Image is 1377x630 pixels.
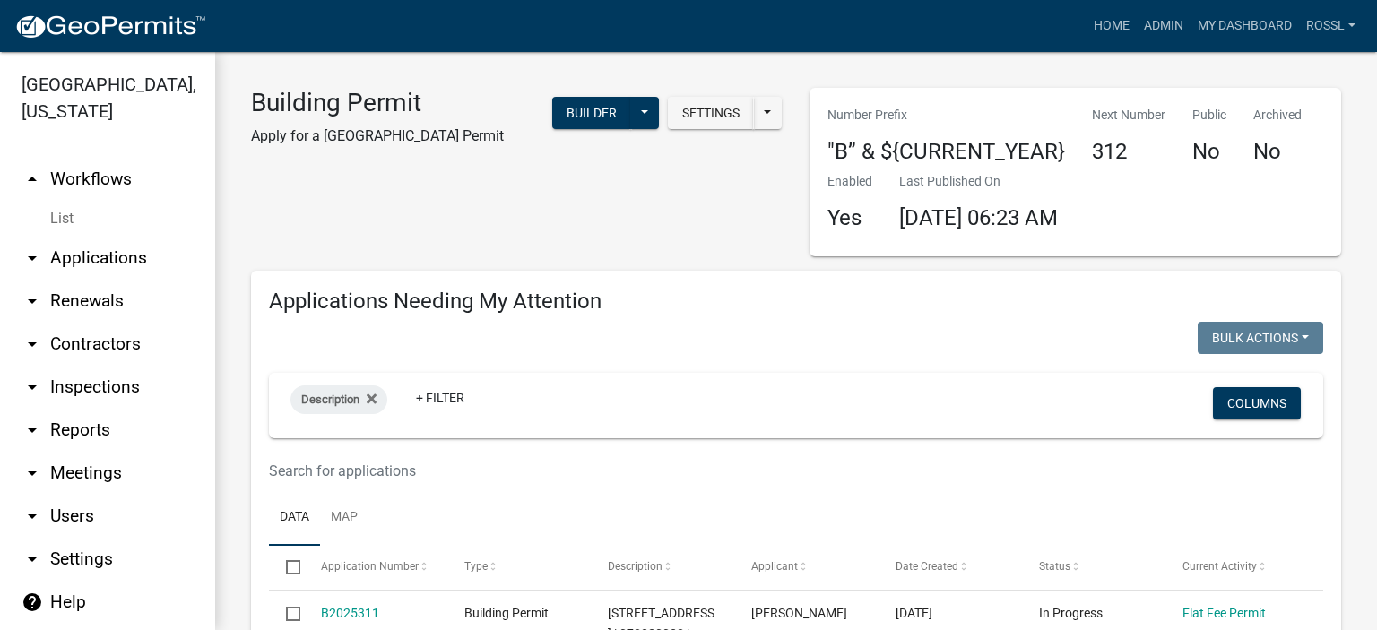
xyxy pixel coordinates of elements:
datatable-header-cell: Application Number [303,546,446,589]
a: B2025311 [321,606,379,620]
h4: "B” & ${CURRENT_YEAR} [827,139,1065,165]
i: arrow_drop_down [22,290,43,312]
i: help [22,591,43,613]
a: Data [269,489,320,547]
h4: 312 [1092,139,1165,165]
i: arrow_drop_down [22,376,43,398]
i: arrow_drop_down [22,333,43,355]
span: [DATE] 06:23 AM [899,205,1058,230]
span: Current Activity [1182,560,1257,573]
h4: Yes [827,205,872,231]
a: + Filter [402,382,479,414]
h4: No [1253,139,1302,165]
span: Application Number [321,560,419,573]
p: Archived [1253,106,1302,125]
input: Search for applications [269,453,1143,489]
span: Type [464,560,488,573]
i: arrow_drop_down [22,548,43,570]
span: Status [1039,560,1070,573]
i: arrow_drop_down [22,247,43,269]
datatable-header-cell: Current Activity [1165,546,1309,589]
button: Bulk Actions [1198,322,1323,354]
span: Description [301,393,359,406]
span: Building Permit [464,606,549,620]
span: In Progress [1039,606,1103,620]
datatable-header-cell: Type [447,546,591,589]
button: Settings [668,97,754,129]
span: Applicant [751,560,798,573]
i: arrow_drop_down [22,419,43,441]
datatable-header-cell: Description [591,546,734,589]
p: Last Published On [899,172,1058,191]
datatable-header-cell: Select [269,546,303,589]
datatable-header-cell: Status [1022,546,1165,589]
a: Home [1087,9,1137,43]
p: Next Number [1092,106,1165,125]
datatable-header-cell: Date Created [878,546,1021,589]
i: arrow_drop_down [22,462,43,484]
a: My Dashboard [1191,9,1299,43]
h4: Applications Needing My Attention [269,289,1323,315]
a: RossL [1299,9,1363,43]
p: Number Prefix [827,106,1065,125]
a: Map [320,489,368,547]
span: Date Created [896,560,958,573]
button: Builder [552,97,631,129]
h3: Building Permit [251,88,504,118]
p: Enabled [827,172,872,191]
h4: No [1192,139,1226,165]
p: Apply for a [GEOGRAPHIC_DATA] Permit [251,125,504,147]
span: Description [608,560,663,573]
a: Flat Fee Permit [1182,606,1266,620]
span: Gina Gullickson [751,606,847,620]
a: Admin [1137,9,1191,43]
button: Columns [1213,387,1301,419]
datatable-header-cell: Applicant [734,546,878,589]
i: arrow_drop_down [22,505,43,527]
p: Public [1192,106,1226,125]
i: arrow_drop_up [22,168,43,190]
span: 09/04/2025 [896,606,932,620]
